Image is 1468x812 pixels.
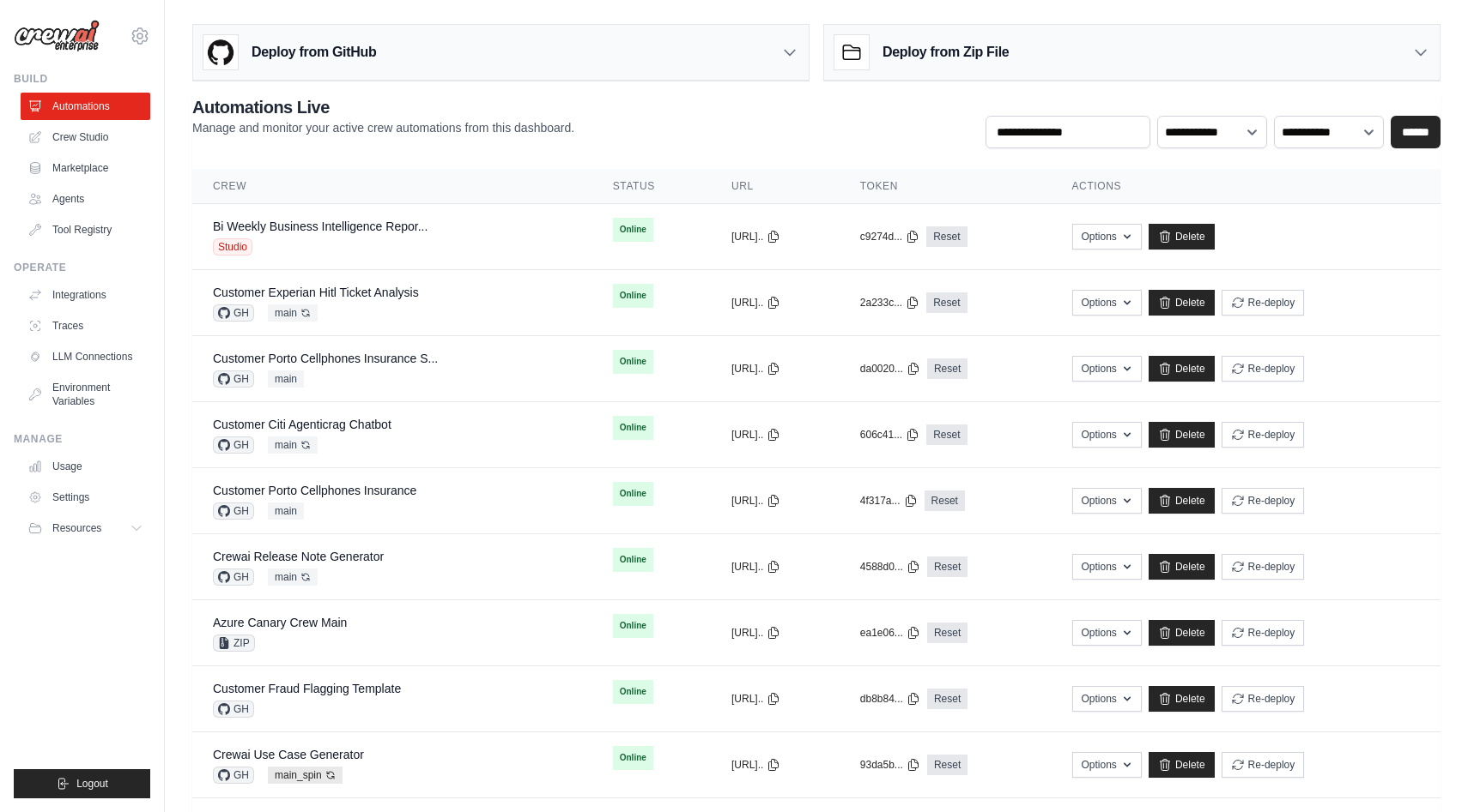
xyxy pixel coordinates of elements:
[21,484,150,511] a: Settings
[21,216,150,244] a: Tool Registry
[927,358,968,379] a: Reset
[268,304,318,322] span: main
[592,169,711,204] th: Status
[52,521,101,535] span: Resources
[192,169,592,204] th: Crew
[213,352,438,365] a: Customer Porto Cellphones Insurance S...
[613,284,653,308] span: Online
[1149,752,1215,778] a: Delete
[213,568,254,586] span: GH
[927,755,968,775] a: Reset
[927,623,968,643] a: Reset
[925,490,965,511] a: Reset
[613,482,653,506] span: Online
[613,350,653,374] span: Online
[711,169,840,204] th: URL
[21,453,150,480] a: Usage
[1149,356,1215,382] a: Delete
[1222,620,1305,646] button: Re-deploy
[14,72,150,86] div: Build
[1149,224,1215,250] a: Delete
[14,261,150,274] div: Operate
[14,20,100,52] img: Logo
[1222,554,1305,580] button: Re-deploy
[213,220,428,233] a: Bi Weekly Business Intelligence Repor...
[860,428,919,442] button: 606c41...
[21,123,150,151] a: Crew Studio
[268,767,343,784] span: main_spin
[21,374,150,415] a: Environment Variables
[613,746,653,770] span: Online
[21,312,150,340] a: Traces
[840,169,1052,204] th: Token
[926,226,967,247] a: Reset
[1072,752,1142,778] button: Options
[1072,356,1142,382] button: Options
[213,304,254,322] span: GH
[14,432,150,446] div: Manage
[860,296,919,310] button: 2a233c...
[21,281,150,309] a: Integrations
[1149,554,1215,580] a: Delete
[613,614,653,638] span: Online
[860,362,920,376] button: da0020...
[252,42,376,63] h3: Deploy from GitHub
[213,616,347,629] a: Azure Canary Crew Main
[213,767,254,784] span: GH
[1222,488,1305,514] button: Re-deploy
[860,230,919,244] button: c9274d...
[213,701,254,718] span: GH
[192,95,574,119] h2: Automations Live
[268,370,304,388] span: main
[213,484,416,497] a: Customer Porto Cellphones Insurance
[1222,422,1305,448] button: Re-deploy
[213,502,254,520] span: GH
[860,560,920,574] button: 4588d0...
[1149,422,1215,448] a: Delete
[1052,169,1441,204] th: Actions
[213,635,255,652] span: ZIP
[268,568,318,586] span: main
[613,680,653,704] span: Online
[860,758,920,772] button: 93da5b...
[1149,290,1215,316] a: Delete
[21,154,150,182] a: Marketplace
[213,238,252,256] span: Studio
[1072,488,1142,514] button: Options
[860,494,918,508] button: 4f317a...
[213,370,254,388] span: GH
[1072,554,1142,580] button: Options
[14,769,150,798] button: Logout
[860,692,920,706] button: db8b84...
[613,548,653,572] span: Online
[1072,422,1142,448] button: Options
[927,689,968,709] a: Reset
[926,424,967,445] a: Reset
[203,35,238,69] img: GitHub Logo
[1149,620,1215,646] a: Delete
[21,343,150,370] a: LLM Connections
[21,93,150,120] a: Automations
[1149,488,1215,514] a: Delete
[268,436,318,454] span: main
[1222,356,1305,382] button: Re-deploy
[1222,686,1305,712] button: Re-deploy
[213,418,391,431] a: Customer Citi Agenticrag Chatbot
[213,286,419,299] a: Customer Experian Hitl Ticket Analysis
[1072,620,1142,646] button: Options
[1072,290,1142,316] button: Options
[1072,686,1142,712] button: Options
[927,556,968,577] a: Reset
[268,502,304,520] span: main
[213,550,384,563] a: Crewai Release Note Generator
[21,514,150,542] button: Resources
[76,777,108,791] span: Logout
[213,682,401,695] a: Customer Fraud Flagging Template
[1222,752,1305,778] button: Re-deploy
[1222,290,1305,316] button: Re-deploy
[213,436,254,454] span: GH
[860,626,920,640] button: ea1e06...
[1149,686,1215,712] a: Delete
[21,185,150,213] a: Agents
[613,416,653,440] span: Online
